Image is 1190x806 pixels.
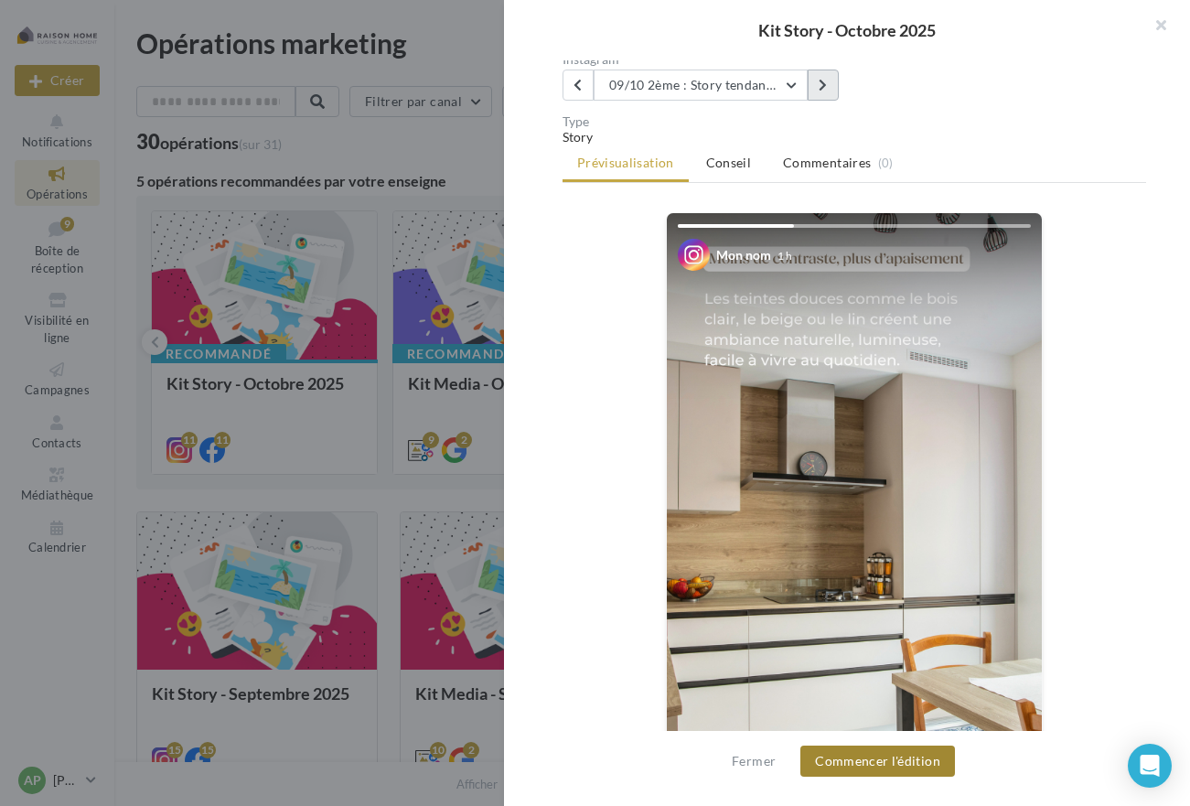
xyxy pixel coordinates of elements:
button: 09/10 2ème : Story tendance [594,70,808,101]
div: Story [563,128,1146,146]
div: Kit Story - Octobre 2025 [533,22,1161,38]
button: Commencer l'édition [800,746,955,777]
span: Commentaires [783,154,871,172]
span: Conseil [706,155,751,170]
div: Mon nom [716,246,771,264]
div: Instagram [563,53,847,66]
div: 1 h [777,248,792,263]
div: Type [563,115,1146,128]
button: Fermer [724,750,783,772]
div: Open Intercom Messenger [1128,744,1172,788]
span: (0) [878,156,894,170]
